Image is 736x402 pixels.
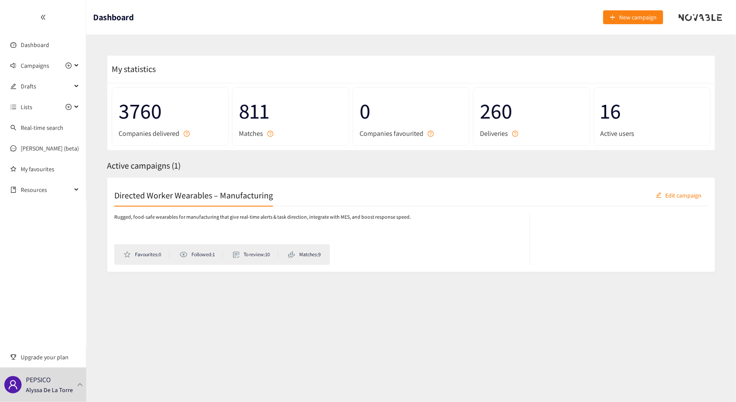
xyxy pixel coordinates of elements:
a: My favourites [21,160,79,178]
span: Resources [21,181,72,198]
span: trophy [10,354,16,360]
span: plus [610,14,616,21]
span: Upgrade your plan [21,349,79,366]
a: [PERSON_NAME] (beta) [21,144,79,152]
span: question-circle [267,131,273,137]
span: Drafts [21,78,72,95]
a: Dashboard [21,41,49,49]
span: 16 [601,94,704,128]
span: Companies favourited [360,128,423,139]
p: Rugged, food-safe wearables for manufacturing that give real-time alerts & task direction, integr... [114,213,411,221]
li: Favourites: 0 [123,251,169,258]
li: To review: 10 [233,251,279,258]
span: Matches [239,128,263,139]
span: question-circle [512,131,518,137]
span: double-left [40,14,46,20]
li: Followed: 1 [179,251,223,258]
h2: Directed Worker Wearables – Manufacturing [114,189,273,201]
span: My statistics [107,63,156,75]
span: Active users [601,128,635,139]
p: Alyssa De La Torre [26,385,73,395]
span: 811 [239,94,342,128]
p: PEPSICO [26,374,51,385]
span: 0 [360,94,463,128]
span: 3760 [119,94,222,128]
button: plusNew campaign [603,10,663,24]
span: edit [656,192,662,199]
span: Campaigns [21,57,49,74]
span: plus-circle [66,63,72,69]
span: New campaign [619,13,657,22]
a: Real-time search [21,124,63,132]
button: editEdit campaign [649,188,708,202]
span: sound [10,63,16,69]
span: plus-circle [66,104,72,110]
span: user [8,380,18,390]
span: unordered-list [10,104,16,110]
iframe: Chat Widget [693,361,736,402]
span: Deliveries [480,128,508,139]
span: 260 [480,94,583,128]
span: book [10,187,16,193]
span: Lists [21,98,32,116]
span: Active campaigns ( 1 ) [107,160,181,171]
li: Matches: 9 [288,251,321,258]
span: edit [10,83,16,89]
span: question-circle [428,131,434,137]
a: Directed Worker Wearables – ManufacturingeditEdit campaignRugged, food-safe wearables for manufac... [107,177,715,272]
span: Companies delivered [119,128,179,139]
span: question-circle [184,131,190,137]
span: Edit campaign [665,190,702,200]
